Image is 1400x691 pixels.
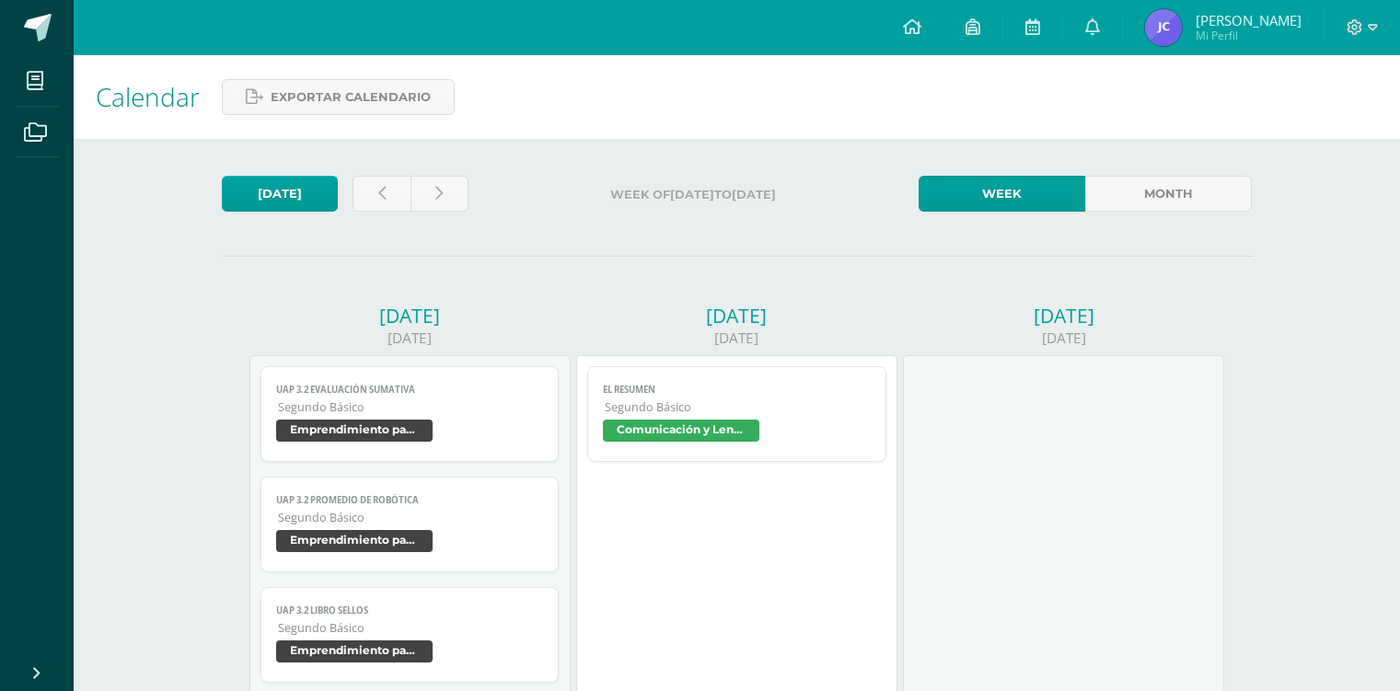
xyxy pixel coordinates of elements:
[249,328,571,348] div: [DATE]
[276,605,544,616] span: UAP 3.2 LIBRO SELLOS
[271,80,431,114] span: Exportar calendario
[903,303,1224,328] div: [DATE]
[278,620,544,636] span: Segundo Básico
[1196,11,1302,29] span: [PERSON_NAME]
[483,176,904,213] label: Week of to
[278,399,544,415] span: Segundo Básico
[222,79,455,115] a: Exportar calendario
[576,303,897,328] div: [DATE]
[222,176,338,212] a: [DATE]
[919,176,1085,212] a: Week
[670,188,714,202] strong: [DATE]
[1085,176,1252,212] a: Month
[276,530,433,552] span: Emprendimiento para la Productividad y Robótica
[276,384,544,396] span: UAP 3.2 Evaluación Sumativa
[249,303,571,328] div: [DATE]
[603,384,871,396] span: EL RESUMEN
[605,399,871,415] span: Segundo Básico
[603,420,759,442] span: Comunicación y Lenguaje, Idioma Español
[278,510,544,525] span: Segundo Básico
[732,188,776,202] strong: [DATE]
[276,640,433,662] span: Emprendimiento para la Productividad y Robótica
[903,328,1224,348] div: [DATE]
[260,477,560,572] a: UAP 3.2 PROMEDIO DE ROBÓTICASegundo BásicoEmprendimiento para la Productividad y Robótica
[1196,28,1302,43] span: Mi Perfil
[1145,9,1182,46] img: dc13916477827c5964e411bc3b1e6715.png
[260,587,560,683] a: UAP 3.2 LIBRO SELLOSSegundo BásicoEmprendimiento para la Productividad y Robótica
[260,366,560,462] a: UAP 3.2 Evaluación SumativaSegundo BásicoEmprendimiento para la Productividad y Robótica
[276,494,544,506] span: UAP 3.2 PROMEDIO DE ROBÓTICA
[576,328,897,348] div: [DATE]
[96,79,200,114] span: Calendar
[587,366,886,462] a: EL RESUMENSegundo BásicoComunicación y Lenguaje, Idioma Español
[276,420,433,442] span: Emprendimiento para la Productividad y Robótica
